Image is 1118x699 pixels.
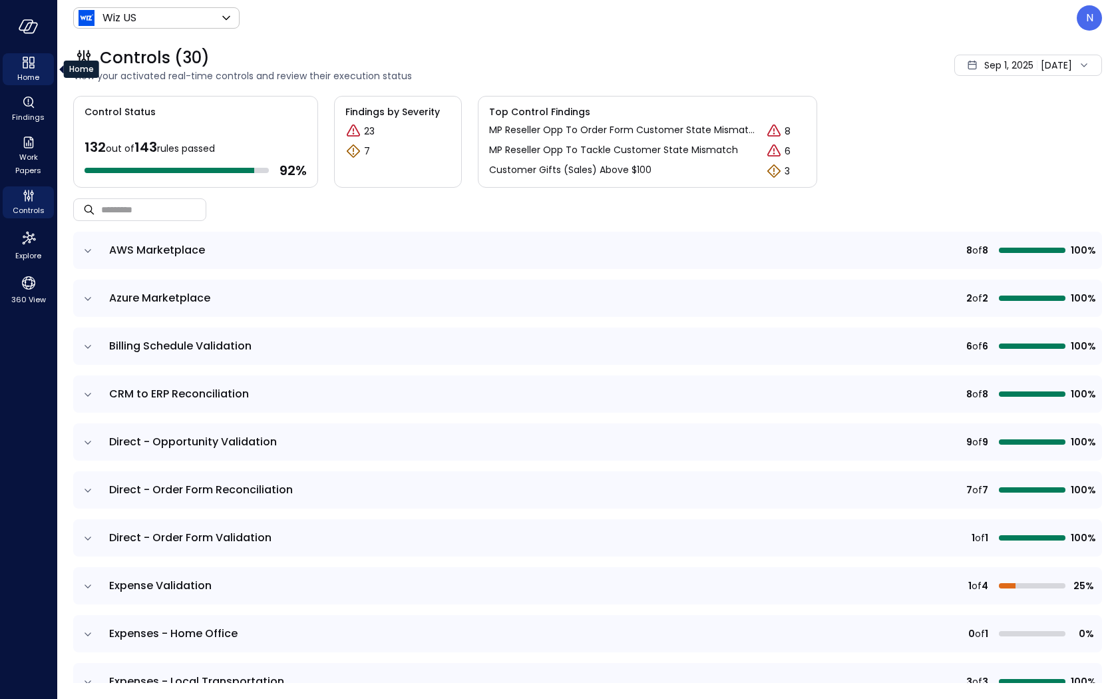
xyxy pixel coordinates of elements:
button: expand row [81,580,94,593]
span: 8 [966,243,972,258]
button: expand row [81,484,94,497]
span: 6 [966,339,972,353]
span: Azure Marketplace [109,290,210,306]
span: 100% [1071,387,1094,401]
button: expand row [81,532,94,545]
span: 1 [968,579,972,593]
span: 100% [1071,531,1094,545]
div: 360 View [3,272,54,308]
div: Noy Vadai [1077,5,1102,31]
span: of [975,531,985,545]
span: 6 [982,339,988,353]
span: 8 [966,387,972,401]
span: 9 [982,435,988,449]
p: 8 [785,124,791,138]
span: 143 [134,138,157,156]
span: of [972,579,982,593]
span: of [972,243,982,258]
span: 100% [1071,291,1094,306]
span: of [972,483,982,497]
span: of [975,626,985,641]
span: 3 [982,674,988,689]
div: Warning [766,163,782,179]
div: Critical [766,123,782,139]
span: 2 [966,291,972,306]
div: Explore [3,226,54,264]
div: Warning [345,143,361,159]
span: 8 [982,243,988,258]
button: expand row [81,676,94,689]
span: Home [17,71,39,84]
p: MP Reseller Opp To Order Form Customer State Mismatch [489,123,755,139]
span: of [972,387,982,401]
span: 132 [85,138,106,156]
span: Findings by Severity [345,105,451,119]
span: 7 [982,483,988,497]
p: N [1086,10,1093,26]
div: Critical [766,143,782,159]
p: 23 [364,124,375,138]
span: 0% [1071,626,1094,641]
p: 6 [785,144,791,158]
span: 0 [968,626,975,641]
p: Customer Gifts (Sales) Above $100 [489,163,652,179]
div: Work Papers [3,133,54,178]
span: 7 [966,483,972,497]
button: expand row [81,436,94,449]
span: Sep 1, 2025 [984,58,1033,73]
div: Critical [345,123,361,139]
img: Icon [79,10,94,26]
span: Control Status [74,97,156,119]
span: View your activated real-time controls and review their execution status [73,69,776,83]
span: Expense Validation [109,578,212,593]
span: 1 [985,626,988,641]
span: of [972,339,982,353]
span: 100% [1071,674,1094,689]
span: 8 [982,387,988,401]
div: Home [64,61,99,78]
span: Work Papers [8,150,49,177]
span: 1 [972,531,975,545]
span: Controls (30) [100,47,210,69]
span: out of [106,142,134,155]
span: Expenses - Local Transportation [109,674,284,689]
span: Direct - Order Form Validation [109,530,272,545]
div: Findings [3,93,54,125]
span: 100% [1071,339,1094,353]
div: Home [3,53,54,85]
span: of [972,435,982,449]
span: CRM to ERP Reconciliation [109,386,249,401]
button: expand row [81,292,94,306]
span: 92 % [279,162,307,179]
span: AWS Marketplace [109,242,205,258]
span: 2 [982,291,988,306]
span: 25% [1071,579,1094,593]
span: rules passed [157,142,215,155]
span: of [972,674,982,689]
span: 3 [966,674,972,689]
span: 9 [966,435,972,449]
span: 100% [1071,483,1094,497]
span: 1 [985,531,988,545]
span: Expenses - Home Office [109,626,238,641]
span: 100% [1071,435,1094,449]
p: Wiz US [102,10,136,26]
p: 7 [364,144,370,158]
button: expand row [81,628,94,641]
span: of [972,291,982,306]
span: 100% [1071,243,1094,258]
p: MP Reseller Opp To Tackle Customer State Mismatch [489,143,738,159]
p: 3 [785,164,790,178]
button: expand row [81,244,94,258]
span: 4 [982,579,988,593]
span: Explore [15,249,41,262]
span: 360 View [11,293,46,306]
span: Direct - Order Form Reconciliation [109,482,293,497]
span: Direct - Opportunity Validation [109,434,277,449]
span: Controls [13,204,45,217]
span: Findings [12,111,45,124]
span: Billing Schedule Validation [109,338,252,353]
button: expand row [81,388,94,401]
span: Top Control Findings [489,105,806,119]
button: expand row [81,340,94,353]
